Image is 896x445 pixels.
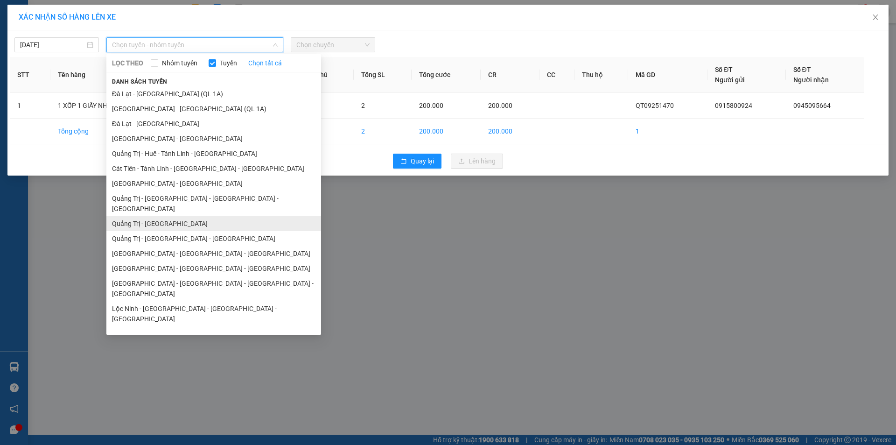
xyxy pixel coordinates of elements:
span: HỒ XÁ [21,43,63,60]
div: 0915719078 [8,30,83,43]
li: [GEOGRAPHIC_DATA] - [GEOGRAPHIC_DATA] [106,176,321,191]
li: [GEOGRAPHIC_DATA] - [GEOGRAPHIC_DATA] - [GEOGRAPHIC_DATA] - [GEOGRAPHIC_DATA] [106,276,321,301]
span: close [872,14,879,21]
th: Tổng cước [412,57,481,93]
span: 0945095664 [793,102,831,109]
span: Danh sách tuyến [106,78,173,86]
div: 0948754601 [89,42,154,55]
td: 1 [628,119,707,144]
td: 1 [10,93,50,119]
button: Close [862,5,889,31]
input: 15/09/2025 [20,40,85,50]
li: Quảng Trị - [GEOGRAPHIC_DATA] - [GEOGRAPHIC_DATA] - [GEOGRAPHIC_DATA] [106,191,321,216]
td: 200.000 [412,119,481,144]
li: Cát Tiên - Tánh Linh - [GEOGRAPHIC_DATA] - [GEOGRAPHIC_DATA] [106,161,321,176]
span: LỌC THEO [112,58,143,68]
div: 150.000 [7,65,84,77]
td: 1 XỐP 1 GIẤY NHỎ [50,93,154,119]
span: 200.000 [488,102,512,109]
button: rollbackQuay lại [393,154,441,169]
li: Đà Lạt - [GEOGRAPHIC_DATA] [106,116,321,131]
span: Số ĐT [793,66,811,73]
li: Đà Lạt - [GEOGRAPHIC_DATA] (QL 1A) [106,86,321,101]
span: Gửi: [8,9,22,19]
span: QT09251470 [636,102,674,109]
th: Ghi chú [298,57,354,93]
li: Quảng Trị - Huế - Tánh Linh - [GEOGRAPHIC_DATA] [106,146,321,161]
button: uploadLên hàng [451,154,503,169]
div: VP 330 [PERSON_NAME] [8,8,83,30]
span: Quay lại [411,156,434,166]
li: [GEOGRAPHIC_DATA] - [GEOGRAPHIC_DATA] [106,131,321,146]
li: [GEOGRAPHIC_DATA] - [GEOGRAPHIC_DATA] (QL 1A) [106,101,321,116]
th: Tổng SL [354,57,412,93]
th: Mã GD [628,57,707,93]
span: Tuyến [216,58,241,68]
td: 200.000 [481,119,539,144]
span: XÁC NHẬN SỐ HÀNG LÊN XE [19,13,116,21]
span: rollback [400,158,407,165]
span: DĐ: [8,49,21,58]
li: [GEOGRAPHIC_DATA] - [GEOGRAPHIC_DATA] - [GEOGRAPHIC_DATA] [106,246,321,261]
li: Quảng Trị - [GEOGRAPHIC_DATA] - [GEOGRAPHIC_DATA] [106,231,321,246]
div: VP An Sương [89,8,154,30]
li: [GEOGRAPHIC_DATA] - [GEOGRAPHIC_DATA] - [GEOGRAPHIC_DATA] [106,326,321,341]
span: Nhận: [89,9,112,19]
td: 2 [354,119,412,144]
span: Chọn chuyến [296,38,370,52]
th: Thu hộ [574,57,628,93]
span: Chọn tuyến - nhóm tuyến [112,38,278,52]
span: down [273,42,278,48]
span: 200.000 [419,102,443,109]
th: Tên hàng [50,57,154,93]
td: Tổng cộng [50,119,154,144]
span: CR : [7,66,21,76]
span: Nhóm tuyến [158,58,201,68]
span: 0915800924 [715,102,752,109]
th: STT [10,57,50,93]
span: Người gửi [715,76,745,84]
span: Số ĐT [715,66,733,73]
li: Lộc Ninh - [GEOGRAPHIC_DATA] - [GEOGRAPHIC_DATA] - [GEOGRAPHIC_DATA] [106,301,321,326]
span: 2 [361,102,365,109]
th: CC [539,57,574,93]
li: [GEOGRAPHIC_DATA] - [GEOGRAPHIC_DATA] - [GEOGRAPHIC_DATA] [106,261,321,276]
span: Người nhận [793,76,829,84]
div: 0848879369 [89,30,154,42]
a: Chọn tất cả [248,58,282,68]
th: CR [481,57,539,93]
li: Quảng Trị - [GEOGRAPHIC_DATA] [106,216,321,231]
